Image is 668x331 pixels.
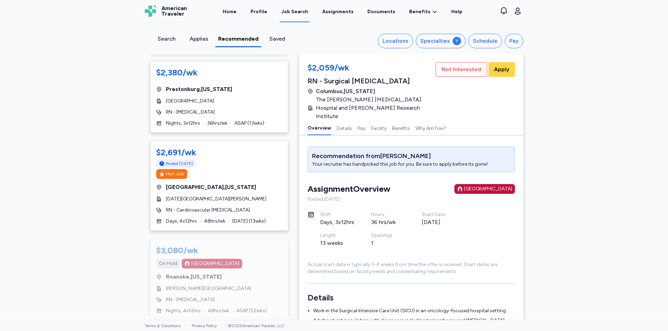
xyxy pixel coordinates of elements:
[191,260,239,267] div: [GEOGRAPHIC_DATA]
[371,211,405,218] div: Hours
[392,121,410,135] button: Benefits
[382,37,408,45] div: Locations
[185,35,212,43] div: Applies
[159,260,177,267] div: On Hold
[166,196,267,202] span: [DATE][GEOGRAPHIC_DATA][PERSON_NAME]
[436,62,487,77] button: Not Interested
[145,323,181,328] a: Terms & Conditions
[422,218,456,226] div: [DATE]
[207,120,228,127] span: 36 hrs/wk
[378,34,413,48] button: Locations
[308,76,434,86] div: RN - Surgical [MEDICAL_DATA]
[264,35,291,43] div: Saved
[468,34,502,48] button: Schedule
[358,121,365,135] button: Pay
[166,207,250,214] span: RN - Cardiovascular [MEDICAL_DATA]
[509,37,519,45] div: Pay
[308,292,515,303] h3: Details
[153,35,180,43] div: Search
[156,147,282,158] div: $2,691/wk
[494,65,509,74] span: Apply
[320,211,354,218] div: Shift
[473,37,498,45] div: Schedule
[145,6,156,17] img: Logo
[208,307,229,314] span: 48 hrs/wk
[234,120,264,127] span: ASAP ( 13 wks)
[505,34,523,48] button: Pay
[166,285,251,292] span: [PERSON_NAME][GEOGRAPHIC_DATA]
[166,161,193,166] span: Posted [DATE]
[236,307,267,314] span: ASAP ( 52 wks)
[166,218,197,225] span: Days, 4x12hrs
[308,196,515,203] div: Posted [DATE]
[166,98,214,105] span: [GEOGRAPHIC_DATA]
[371,232,405,239] div: Openings
[166,307,201,314] span: Nights, 4x12hrs
[371,218,405,226] div: 36 hrs/wk
[166,120,200,127] span: Nights, 3x12hrs
[320,218,354,226] div: Days, 3x12hrs
[488,62,515,77] button: Apply
[409,8,430,15] span: Benefits
[316,87,375,96] span: Columbus , [US_STATE]
[371,239,405,247] div: 1
[320,232,354,239] div: Length
[308,121,331,135] button: Overview
[371,121,387,135] button: Facility
[281,8,308,15] div: Job Search
[166,273,222,281] span: Roanoke , [US_STATE]
[204,218,225,225] span: 48 hrs/wk
[308,261,515,275] div: Actual start date is typically 3-4 weeks from time the offer is received. Start dates are determi...
[161,6,187,17] span: American Traveler
[312,151,488,161] div: Recommendation from [PERSON_NAME]
[166,109,215,116] span: RN - [MEDICAL_DATA]
[218,35,259,43] div: Recommended
[166,183,256,191] span: [GEOGRAPHIC_DATA] , [US_STATE]
[156,245,282,256] div: $3,080/wk
[422,211,456,218] div: Start Date
[420,37,450,45] div: Specialties
[316,96,430,121] span: The [PERSON_NAME] [MEDICAL_DATA] Hospital and [PERSON_NAME] Research Institute
[415,121,446,135] button: Why AmTrav?
[313,307,515,314] li: Work in the Surgical Intensive Care Unit (SICU) in an oncology-focused hospital setting
[409,8,437,15] a: Benefits
[320,239,354,247] div: 13 weeks
[166,85,232,93] span: Prestonburg , [US_STATE]
[442,65,481,74] span: Not Interested
[313,317,515,331] li: Adult patient population with diagnoses including hemorrhagic and [MEDICAL_DATA], [MEDICAL_DATA],...
[308,62,434,75] div: $2,059/wk
[166,296,215,303] span: RN - [MEDICAL_DATA]
[228,323,285,328] span: © 2025 American Traveler, LLC
[192,323,217,328] a: Privacy Policy
[308,183,390,195] div: Assignment Overview
[166,171,184,177] div: Hot Job
[464,185,512,192] div: [GEOGRAPHIC_DATA]
[280,1,310,22] a: Job Search
[416,34,466,48] button: Specialties
[337,121,352,135] button: Details
[312,161,488,168] div: Your recruiter has handpicked this job for you. Be sure to apply before its gone!
[156,67,282,78] div: $2,380/wk
[232,218,266,225] span: [DATE] ( 13 wks)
